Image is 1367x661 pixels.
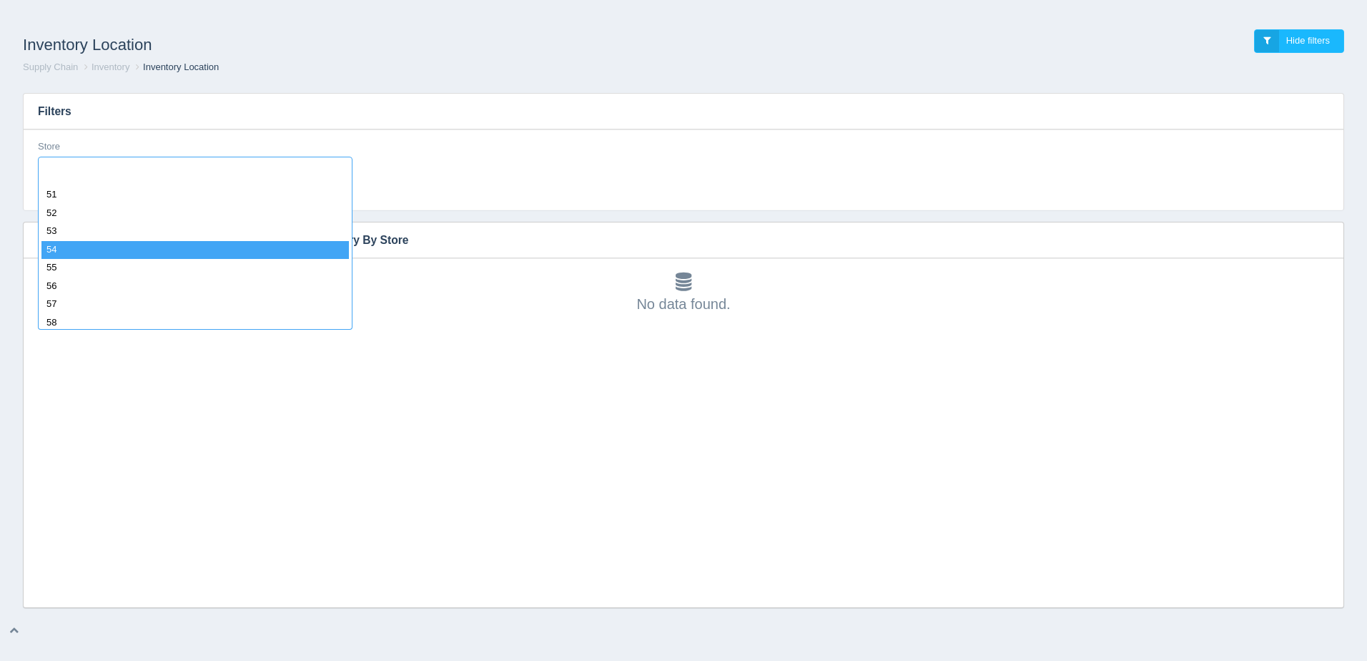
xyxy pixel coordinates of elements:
div: 54 [41,241,349,260]
div: 51 [41,186,349,205]
div: 53 [41,222,349,241]
div: 56 [41,278,349,296]
div: 58 [41,314,349,333]
div: 57 [41,295,349,314]
div: 52 [41,205,349,223]
div: 55 [41,259,349,278]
